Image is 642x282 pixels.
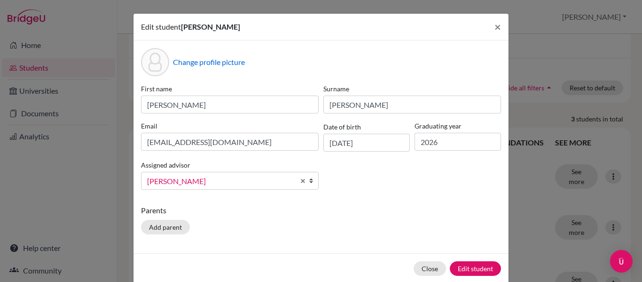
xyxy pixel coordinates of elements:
[450,261,501,276] button: Edit student
[415,121,501,131] label: Graduating year
[141,121,319,131] label: Email
[323,122,361,132] label: Date of birth
[414,261,446,276] button: Close
[141,84,319,94] label: First name
[610,250,633,273] div: Open Intercom Messenger
[494,20,501,33] span: ×
[323,84,501,94] label: Surname
[141,205,501,216] p: Parents
[487,14,509,40] button: Close
[323,134,410,152] input: dd/mm/yyyy
[181,22,240,31] span: [PERSON_NAME]
[141,160,190,170] label: Assigned advisor
[147,175,295,187] span: [PERSON_NAME]
[141,220,190,234] button: Add parent
[141,48,169,76] div: Profile picture
[141,22,181,31] span: Edit student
